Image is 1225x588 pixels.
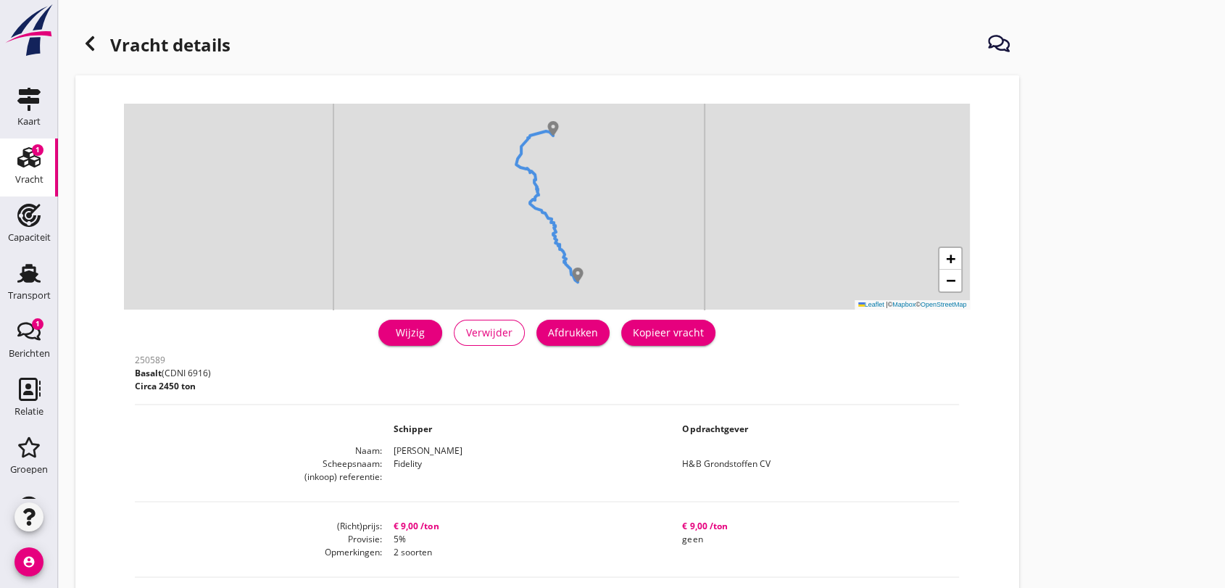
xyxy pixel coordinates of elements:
a: Zoom out [939,270,961,291]
a: Wijzig [378,320,442,346]
button: Verwijder [454,320,525,346]
dd: 5% [382,533,670,546]
dd: [PERSON_NAME] [382,444,959,457]
div: 1 [32,318,43,330]
span: − [946,271,955,289]
a: OpenStreetMap [921,301,967,308]
div: Transport [8,291,51,300]
div: 1 [32,144,43,156]
div: Capaciteit [8,233,51,242]
dt: (inkoop) referentie [135,471,382,484]
div: Kaart [17,117,41,126]
span: Basalt [135,367,162,379]
h1: Vracht details [75,29,231,64]
p: (CDNI 6916) [135,367,211,380]
dd: Opdrachtgever [670,423,959,436]
dd: H&B Grondstoffen CV [670,457,959,471]
button: Kopieer vracht [621,320,715,346]
dd: Fidelity [382,457,670,471]
span: + [946,249,955,268]
dd: geen [670,533,959,546]
dd: € 9,00 /ton [382,520,670,533]
div: Relatie [14,407,43,416]
button: Afdrukken [536,320,610,346]
dd: Schipper [382,423,670,436]
div: Wijzig [390,325,431,340]
a: Mapbox [892,301,915,308]
dt: Provisie [135,533,382,546]
img: logo-small.a267ee39.svg [3,4,55,57]
dt: (Richt)prijs [135,520,382,533]
div: Groepen [10,465,48,474]
div: © © [855,300,971,310]
div: Verwijder [466,325,512,340]
span: | [886,301,887,308]
dt: Scheepsnaam [135,457,382,471]
a: Leaflet [858,301,884,308]
div: Kopieer vracht [633,325,704,340]
div: Afdrukken [548,325,598,340]
div: Vracht [15,175,43,184]
img: Marker [570,268,585,282]
dd: € 9,00 /ton [670,520,959,533]
dd: 2 soorten [382,546,670,559]
img: Marker [546,121,560,136]
div: Berichten [9,349,50,358]
dt: Naam [135,444,382,457]
a: Zoom in [939,248,961,270]
p: Circa 2450 ton [135,380,211,393]
span: 250589 [135,354,165,366]
i: account_circle [14,547,43,576]
dt: Opmerkingen [135,546,382,559]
